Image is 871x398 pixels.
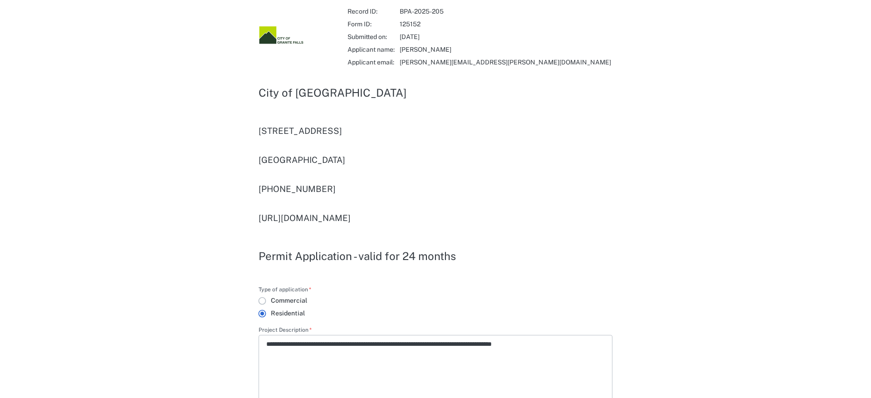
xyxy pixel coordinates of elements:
[399,18,612,30] td: 125152
[347,56,398,68] td: Applicant email:
[259,87,612,98] h2: City of [GEOGRAPHIC_DATA]
[271,309,305,318] span: Residential
[259,212,612,223] h3: [URL][DOMAIN_NAME]
[271,296,307,305] span: Commercial
[259,327,612,335] label: Project Description
[399,5,612,17] td: BPA-2025-205
[347,18,398,30] td: Form ID:
[347,31,398,43] td: Submitted on:
[259,287,314,295] label: Type of application
[347,44,398,55] td: Applicant name:
[259,183,612,194] h3: [PHONE_NUMBER]
[259,25,304,45] img: Granite Falls
[347,5,398,17] td: Record ID:
[259,251,612,261] h2: Permit Application - valid for 24 months
[400,59,611,66] a: [PERSON_NAME][EMAIL_ADDRESS][PERSON_NAME][DOMAIN_NAME]
[399,44,612,55] td: [PERSON_NAME]
[259,154,612,165] h3: [GEOGRAPHIC_DATA]
[399,31,612,43] td: [DATE]
[259,125,612,136] h3: [STREET_ADDRESS]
